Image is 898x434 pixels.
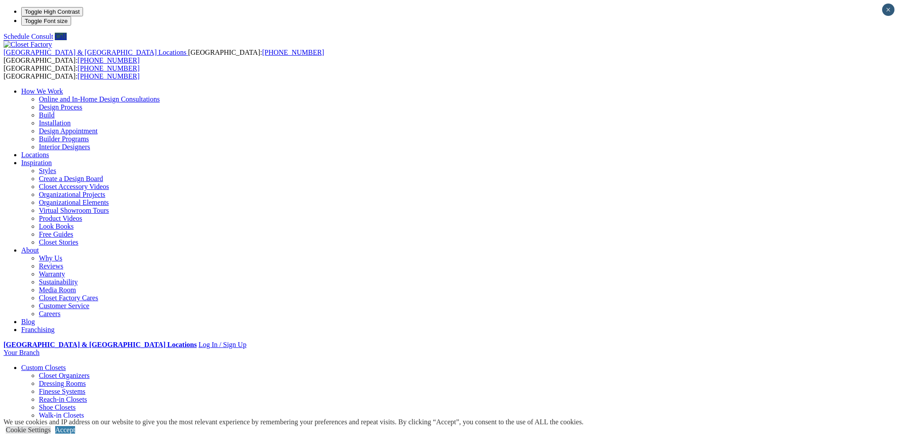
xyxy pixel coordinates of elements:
a: Shoe Closets [39,404,76,411]
a: Careers [39,310,61,317]
span: Toggle High Contrast [25,8,80,15]
a: Schedule Consult [4,33,53,40]
a: Look Books [39,223,74,230]
a: Organizational Elements [39,199,109,206]
a: Builder Programs [39,135,89,143]
span: [GEOGRAPHIC_DATA] & [GEOGRAPHIC_DATA] Locations [4,49,186,56]
a: Inspiration [21,159,52,166]
a: Reach-in Closets [39,396,87,403]
a: Walk-in Closets [39,411,84,419]
a: Build [39,111,55,119]
a: Styles [39,167,56,174]
div: We use cookies and IP address on our website to give you the most relevant experience by remember... [4,418,584,426]
a: Sustainability [39,278,78,286]
span: [GEOGRAPHIC_DATA]: [GEOGRAPHIC_DATA]: [4,64,140,80]
a: Blog [21,318,35,325]
a: Warranty [39,270,65,278]
a: Design Process [39,103,82,111]
a: How We Work [21,87,63,95]
a: Online and In-Home Design Consultations [39,95,160,103]
button: Toggle High Contrast [21,7,83,16]
a: Call [55,33,67,40]
a: Dressing Rooms [39,380,86,387]
a: Accept [55,426,75,434]
a: Closet Factory Cares [39,294,98,302]
a: Installation [39,119,71,127]
a: Interior Designers [39,143,90,151]
a: Custom Closets [21,364,66,371]
a: Create a Design Board [39,175,103,182]
a: About [21,246,39,254]
a: Customer Service [39,302,89,309]
a: [PHONE_NUMBER] [262,49,324,56]
span: [GEOGRAPHIC_DATA]: [GEOGRAPHIC_DATA]: [4,49,324,64]
button: Toggle Font size [21,16,71,26]
a: [GEOGRAPHIC_DATA] & [GEOGRAPHIC_DATA] Locations [4,341,197,348]
a: Franchising [21,326,55,333]
a: Log In / Sign Up [198,341,246,348]
a: Reviews [39,262,63,270]
span: Toggle Font size [25,18,68,24]
a: [GEOGRAPHIC_DATA] & [GEOGRAPHIC_DATA] Locations [4,49,188,56]
a: Design Appointment [39,127,98,135]
a: Closet Organizers [39,372,90,379]
a: Closet Stories [39,238,78,246]
a: Organizational Projects [39,191,105,198]
a: Your Branch [4,349,39,356]
a: Cookie Settings [6,426,51,434]
a: [PHONE_NUMBER] [78,64,140,72]
img: Closet Factory [4,41,52,49]
a: Virtual Showroom Tours [39,207,109,214]
a: Locations [21,151,49,159]
a: Why Us [39,254,62,262]
a: [PHONE_NUMBER] [78,72,140,80]
a: Free Guides [39,230,73,238]
button: Close [882,4,894,16]
a: Media Room [39,286,76,294]
a: [PHONE_NUMBER] [78,57,140,64]
a: Closet Accessory Videos [39,183,109,190]
a: Finesse Systems [39,388,85,395]
a: Product Videos [39,215,82,222]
